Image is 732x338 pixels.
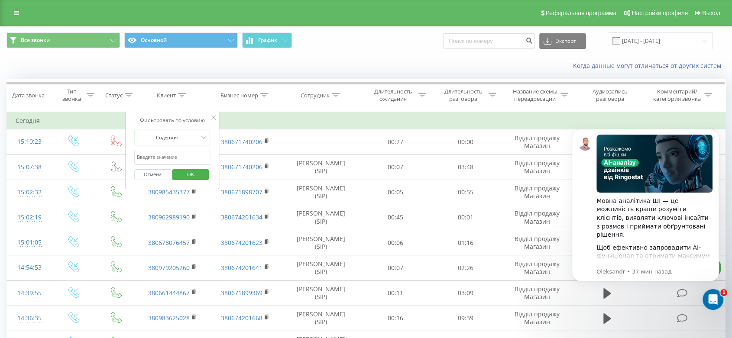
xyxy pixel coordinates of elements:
td: 00:01 [431,205,501,230]
td: [PERSON_NAME] (SIP) [282,306,360,331]
a: 380661444867 [148,289,190,297]
div: Название схемы переадресации [512,88,558,103]
div: Длительность ожидания [370,88,416,103]
div: Сотрудник [301,92,330,99]
div: Статус [105,92,123,99]
div: 14:36:35 [16,310,43,327]
td: 00:45 [360,205,431,230]
div: 14:54:53 [16,259,43,276]
td: 03:09 [431,280,501,306]
td: Відділ продажу Магазин [501,129,573,155]
td: 01:16 [431,230,501,255]
a: Когда данные могут отличаться от других систем [573,61,726,70]
a: 380678076457 [148,238,190,247]
iframe: Intercom live chat [703,289,723,310]
div: 15:07:38 [16,159,43,176]
div: Клиент [157,92,176,99]
td: Відділ продажу Магазин [501,280,573,306]
a: 380979205260 [148,264,190,272]
span: Выход [702,10,720,16]
td: [PERSON_NAME] (SIP) [282,180,360,205]
span: Реферальная программа [545,10,616,16]
a: 380671899369 [221,289,262,297]
a: 380671898707 [221,188,262,196]
input: Поиск по номеру [443,33,535,49]
td: 00:05 [360,180,431,205]
a: 380674201668 [221,314,262,322]
div: Бизнес номер [220,92,258,99]
button: Отмена [134,169,171,180]
button: Основной [124,32,238,48]
td: 00:06 [360,230,431,255]
button: Все звонки [6,32,120,48]
div: 15:10:23 [16,133,43,150]
div: Дата звонка [12,92,45,99]
td: Відділ продажу Магазин [501,155,573,180]
div: Длительность разговора [440,88,486,103]
td: [PERSON_NAME] (SIP) [282,205,360,230]
td: [PERSON_NAME] (SIP) [282,230,360,255]
div: Аудиозапись разговора [582,88,638,103]
td: 00:07 [360,155,431,180]
div: Фильтровать по условию [134,116,211,125]
button: OK [172,169,209,180]
input: Введите значение [134,150,211,165]
div: 15:02:19 [16,209,43,226]
td: 00:16 [360,306,431,331]
td: 00:27 [360,129,431,155]
span: График [258,37,277,43]
span: Настройки профиля [632,10,688,16]
div: Комментарий/категория звонка [651,88,702,103]
td: [PERSON_NAME] (SIP) [282,155,360,180]
td: [PERSON_NAME] (SIP) [282,280,360,306]
span: OK [178,167,203,181]
span: Все звонки [21,37,50,44]
a: 380671740206 [221,138,262,146]
a: 380674201641 [221,264,262,272]
button: Экспорт [539,33,586,49]
td: Відділ продажу Магазин [501,255,573,280]
button: График [242,32,292,48]
td: Відділ продажу Магазин [501,230,573,255]
a: 380983625028 [148,314,190,322]
td: 00:55 [431,180,501,205]
div: Тип звонка [59,88,84,103]
td: Відділ продажу Магазин [501,180,573,205]
td: 00:00 [431,129,501,155]
td: 00:07 [360,255,431,280]
td: 03:48 [431,155,501,180]
a: 380671740206 [221,163,262,171]
td: [PERSON_NAME] (SIP) [282,255,360,280]
span: 1 [720,289,727,296]
div: 15:02:32 [16,184,43,201]
a: 380674201634 [221,213,262,221]
td: Відділ продажу Магазин [501,306,573,331]
td: Відділ продажу Магазин [501,205,573,230]
a: 380962989190 [148,213,190,221]
td: Сегодня [7,112,726,129]
td: 02:26 [431,255,501,280]
div: 14:39:55 [16,285,43,302]
iframe: Intercom notifications сообщение [559,116,732,315]
td: 09:39 [431,306,501,331]
div: 15:01:05 [16,234,43,251]
td: 00:11 [360,280,431,306]
a: 380674201623 [221,238,262,247]
a: 380985435377 [148,188,190,196]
